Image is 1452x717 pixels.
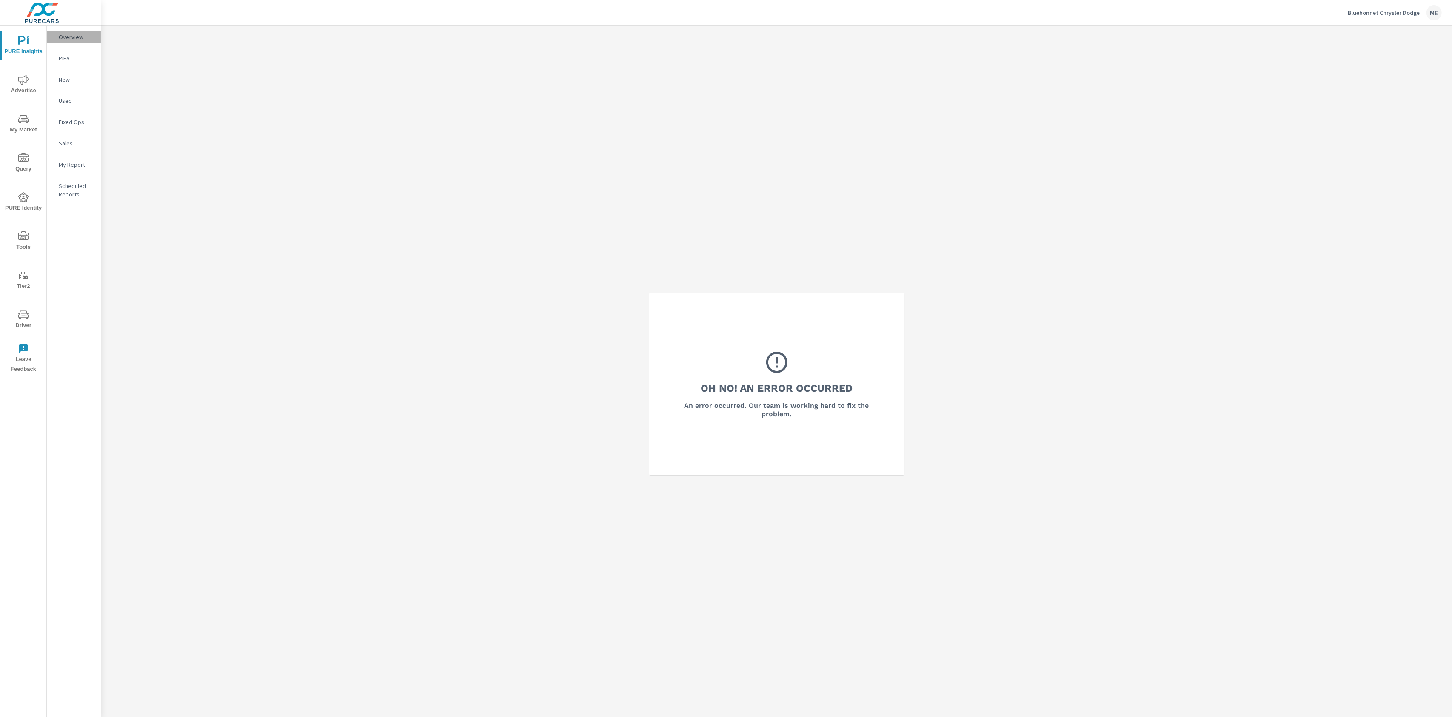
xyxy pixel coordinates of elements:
div: PIPA [47,52,101,65]
span: Advertise [3,75,44,96]
p: Overview [59,33,94,41]
p: My Report [59,160,94,169]
span: My Market [3,114,44,135]
span: Query [3,153,44,174]
span: Tools [3,231,44,252]
h6: An error occurred. Our team is working hard to fix the problem. [672,401,881,418]
p: New [59,75,94,84]
div: Fixed Ops [47,116,101,128]
p: Bluebonnet Chrysler Dodge [1348,9,1420,17]
div: Overview [47,31,101,43]
div: ME [1426,5,1442,20]
span: Tier2 [3,270,44,291]
p: Used [59,97,94,105]
span: PURE Insights [3,36,44,57]
p: Scheduled Reports [59,182,94,199]
div: New [47,73,101,86]
span: PURE Identity [3,192,44,213]
span: Driver [3,310,44,330]
div: nav menu [0,26,46,378]
span: Leave Feedback [3,344,44,374]
div: Scheduled Reports [47,179,101,201]
h3: Oh No! An Error Occurred [701,381,853,395]
div: Sales [47,137,101,150]
div: My Report [47,158,101,171]
p: PIPA [59,54,94,63]
p: Sales [59,139,94,148]
p: Fixed Ops [59,118,94,126]
div: Used [47,94,101,107]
